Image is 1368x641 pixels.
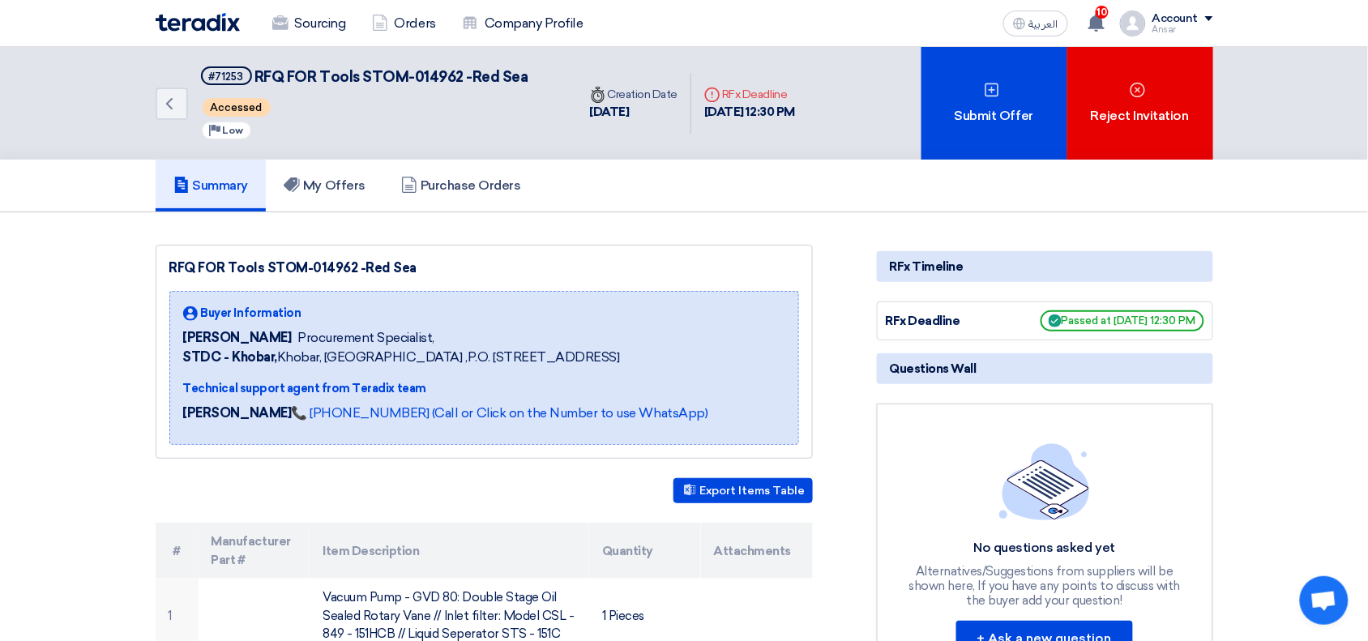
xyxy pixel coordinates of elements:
[201,305,301,322] span: Buyer Information
[886,312,1007,331] div: RFx Deadline
[156,160,267,212] a: Summary
[401,177,521,194] h5: Purchase Orders
[310,523,589,579] th: Item Description
[704,103,795,122] div: [DATE] 12:30 PM
[1300,576,1349,625] div: Open chat
[921,47,1067,160] div: Submit Offer
[254,68,528,86] span: RFQ FOR Tools STOM-014962 -Red Sea
[590,103,678,122] div: [DATE]
[183,328,292,348] span: [PERSON_NAME]
[169,259,799,278] div: RFQ FOR Tools STOM-014962 -Red Sea
[291,405,708,421] a: 📞 [PHONE_NUMBER] (Call or Click on the Number to use WhatsApp)
[173,177,249,194] h5: Summary
[209,71,244,82] div: #71253
[183,405,292,421] strong: [PERSON_NAME]
[1003,11,1068,36] button: العربية
[1067,47,1213,160] div: Reject Invitation
[183,349,277,365] b: STDC - Khobar,
[183,348,620,367] span: Khobar, [GEOGRAPHIC_DATA] ,P.O. [STREET_ADDRESS]
[1120,11,1146,36] img: profile_test.png
[284,177,366,194] h5: My Offers
[156,523,199,579] th: #
[907,540,1182,557] div: No questions asked yet
[673,478,813,503] button: Export Items Table
[1152,12,1199,26] div: Account
[383,160,539,212] a: Purchase Orders
[590,86,678,103] div: Creation Date
[359,6,449,41] a: Orders
[183,380,708,397] div: Technical support agent from Teradix team
[449,6,596,41] a: Company Profile
[907,564,1182,608] div: Alternatives/Suggestions from suppliers will be shown here, If you have any points to discuss wit...
[156,13,240,32] img: Teradix logo
[701,523,813,579] th: Attachments
[1041,310,1204,331] span: Passed at [DATE] 12:30 PM
[199,523,310,579] th: Manufacturer Part #
[1029,19,1058,30] span: العربية
[1152,25,1213,34] div: Ansar
[201,66,528,87] h5: RFQ FOR Tools STOM-014962 -Red Sea
[266,160,383,212] a: My Offers
[223,125,244,136] span: Low
[297,328,434,348] span: Procurement Specialist,
[704,86,795,103] div: RFx Deadline
[589,523,701,579] th: Quantity
[999,443,1090,519] img: empty_state_list.svg
[890,360,977,378] span: Questions Wall
[1096,6,1109,19] span: 10
[877,251,1213,282] div: RFx Timeline
[203,98,271,117] span: Accessed
[259,6,359,41] a: Sourcing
